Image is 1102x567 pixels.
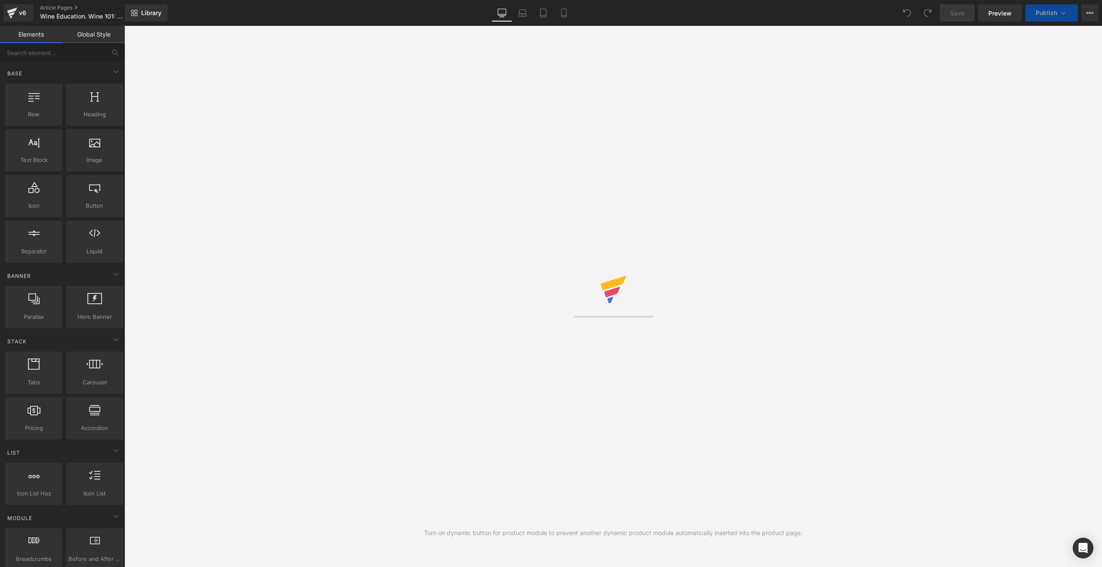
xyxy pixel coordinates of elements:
[1073,538,1093,558] div: Open Intercom Messenger
[8,247,60,256] span: Separator
[68,110,121,119] span: Heading
[68,156,121,165] span: Image
[1025,4,1078,22] button: Publish
[3,4,33,22] a: v6
[1036,9,1057,16] span: Publish
[125,4,167,22] a: New Library
[424,528,802,538] div: Turn on dynamic button for product module to prevent another dynamic product module automatically...
[8,110,60,119] span: Row
[17,7,28,19] div: v6
[6,337,28,346] span: Stack
[68,489,121,498] span: Icon List
[8,201,60,210] span: Icon
[919,4,936,22] button: Redo
[898,4,916,22] button: Undo
[68,247,121,256] span: Liquid
[68,555,121,564] span: Before and After Images
[978,4,1022,22] a: Preview
[950,9,964,18] span: Save
[6,514,33,522] span: Module
[6,449,21,457] span: List
[68,378,121,387] span: Carousel
[8,156,60,165] span: Text Block
[141,9,161,17] span: Library
[68,201,121,210] span: Button
[6,69,23,78] span: Base
[68,424,121,433] span: Accordion
[492,4,512,22] a: Desktop
[554,4,574,22] a: Mobile
[40,4,139,11] a: Article Pages
[8,424,60,433] span: Pricing
[512,4,533,22] a: Laptop
[8,312,60,321] span: Parallax
[8,555,60,564] span: Breadcrumbs
[40,13,123,20] span: Wine Education. Wine 101: The Basics!
[533,4,554,22] a: Tablet
[8,378,60,387] span: Tabs
[988,9,1012,18] span: Preview
[1081,4,1099,22] button: More
[68,312,121,321] span: Hero Banner
[62,26,125,43] a: Global Style
[8,489,60,498] span: Icon List Hoz
[6,272,32,280] span: Banner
